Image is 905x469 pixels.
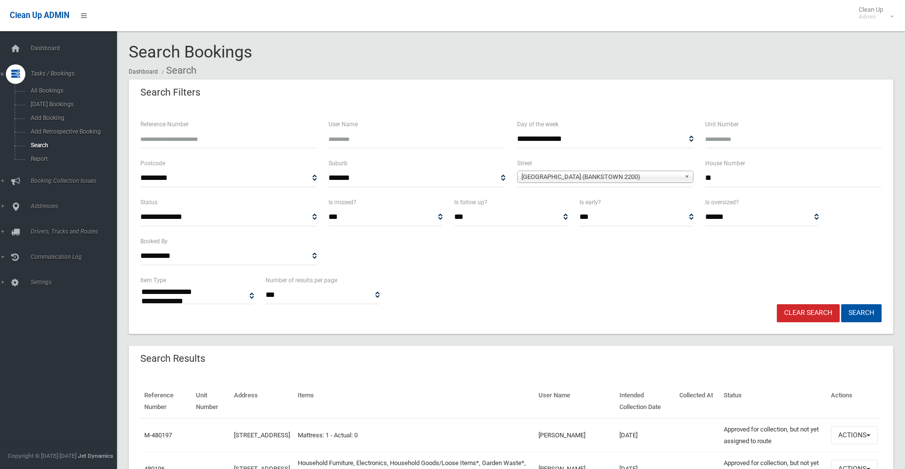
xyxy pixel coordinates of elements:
[28,254,124,260] span: Communication Log
[140,236,168,247] label: Booked By
[675,385,720,418] th: Collected At
[129,83,212,102] header: Search Filters
[517,119,558,130] label: Day of the week
[28,177,124,184] span: Booking Collection Issues
[140,158,165,169] label: Postcode
[859,13,883,20] small: Admin
[230,385,294,418] th: Address
[579,197,601,208] label: Is early?
[328,119,358,130] label: User Name
[140,385,192,418] th: Reference Number
[28,228,124,235] span: Drivers, Trucks and Routes
[777,304,840,322] a: Clear Search
[8,452,77,459] span: Copyright © [DATE]-[DATE]
[521,171,680,183] span: [GEOGRAPHIC_DATA] (BANKSTOWN 2200)
[517,158,532,169] label: Street
[827,385,882,418] th: Actions
[28,279,124,286] span: Settings
[129,42,252,61] span: Search Bookings
[720,418,827,452] td: Approved for collection, but not yet assigned to route
[294,418,535,452] td: Mattress: 1 - Actual: 0
[294,385,535,418] th: Items
[705,119,739,130] label: Unit Number
[535,418,616,452] td: [PERSON_NAME]
[159,61,196,79] li: Search
[28,101,116,108] span: [DATE] Bookings
[28,142,116,149] span: Search
[720,385,827,418] th: Status
[705,197,739,208] label: Is oversized?
[140,119,189,130] label: Reference Number
[831,426,878,444] button: Actions
[28,87,116,94] span: All Bookings
[266,275,337,286] label: Number of results per page
[28,156,116,162] span: Report
[140,275,166,286] label: Item Type
[129,68,158,75] a: Dashboard
[129,349,217,368] header: Search Results
[28,203,124,210] span: Addresses
[454,197,487,208] label: Is follow up?
[144,431,172,439] a: M-480197
[854,6,893,20] span: Clean Up
[616,385,675,418] th: Intended Collection Date
[78,452,113,459] strong: Jet Dynamics
[616,418,675,452] td: [DATE]
[28,45,124,52] span: Dashboard
[28,70,124,77] span: Tasks / Bookings
[328,197,356,208] label: Is missed?
[328,158,347,169] label: Suburb
[705,158,745,169] label: House Number
[234,431,290,439] a: [STREET_ADDRESS]
[841,304,882,322] button: Search
[28,115,116,121] span: Add Booking
[140,197,157,208] label: Status
[535,385,616,418] th: User Name
[192,385,230,418] th: Unit Number
[10,11,69,20] span: Clean Up ADMIN
[28,128,116,135] span: Add Retrospective Booking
